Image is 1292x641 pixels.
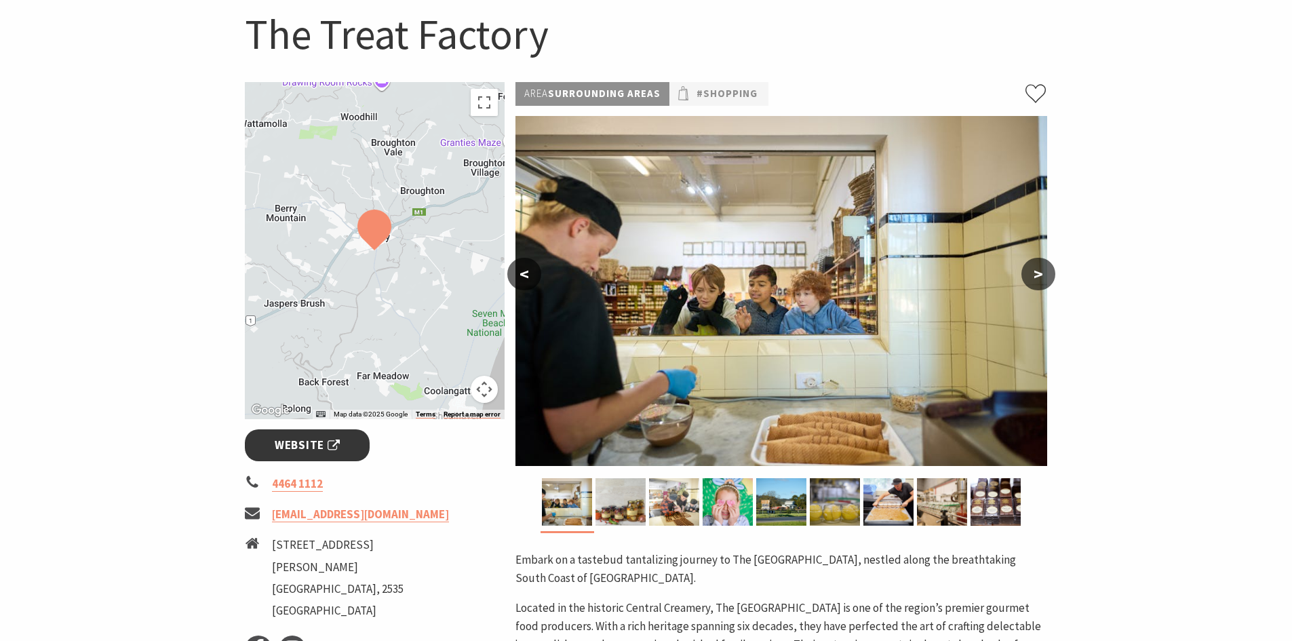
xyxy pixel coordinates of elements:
[917,478,967,526] img: The Treat Factory manufactures hundreds of chutney, relish, sauces and jams.
[697,85,758,102] a: #Shopping
[703,478,753,526] img: Chocolate fun with the family at The Treat Factory.
[595,478,646,526] img: Maxwells Treats condiments made at The Treat Factory
[248,402,293,419] a: Open this area in Google Maps (opens a new window)
[272,602,404,620] li: [GEOGRAPHIC_DATA]
[275,436,340,454] span: Website
[316,410,326,419] button: Keyboard shortcuts
[524,87,548,100] span: Area
[810,478,860,526] img: Production of Maxwells Treats products at The Treat Factory
[507,258,541,290] button: <
[1021,258,1055,290] button: >
[471,89,498,116] button: Toggle fullscreen view
[971,478,1021,526] img: Chocolate Bars at The Treat Factory
[515,551,1047,587] p: Embark on a tastebud tantalizing journey to The [GEOGRAPHIC_DATA], nestled along the breathtaking...
[471,376,498,403] button: Map camera controls
[515,116,1047,466] img: Children watching chocolatier working at The Treat Factory
[863,478,914,526] img: Brittle production at The Treat Factory
[416,410,435,419] a: Terms (opens in new tab)
[272,580,404,598] li: [GEOGRAPHIC_DATA], 2535
[272,558,404,577] li: [PERSON_NAME]
[542,478,592,526] img: Children watching chocolatier working at The Treat Factory
[272,476,323,492] a: 4464 1112
[444,410,501,419] a: Report a map error
[515,82,669,106] p: Surrounding Areas
[272,507,449,522] a: [EMAIL_ADDRESS][DOMAIN_NAME]
[248,402,293,419] img: Google
[245,7,1048,62] h1: The Treat Factory
[756,478,806,526] img: The Treat Factory adjacent farm land at Berry South Coast NSW
[649,478,699,526] img: School Holiday kids chocolate making lessons
[334,410,408,418] span: Map data ©2025 Google
[272,536,404,554] li: [STREET_ADDRESS]
[245,429,370,461] a: Website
